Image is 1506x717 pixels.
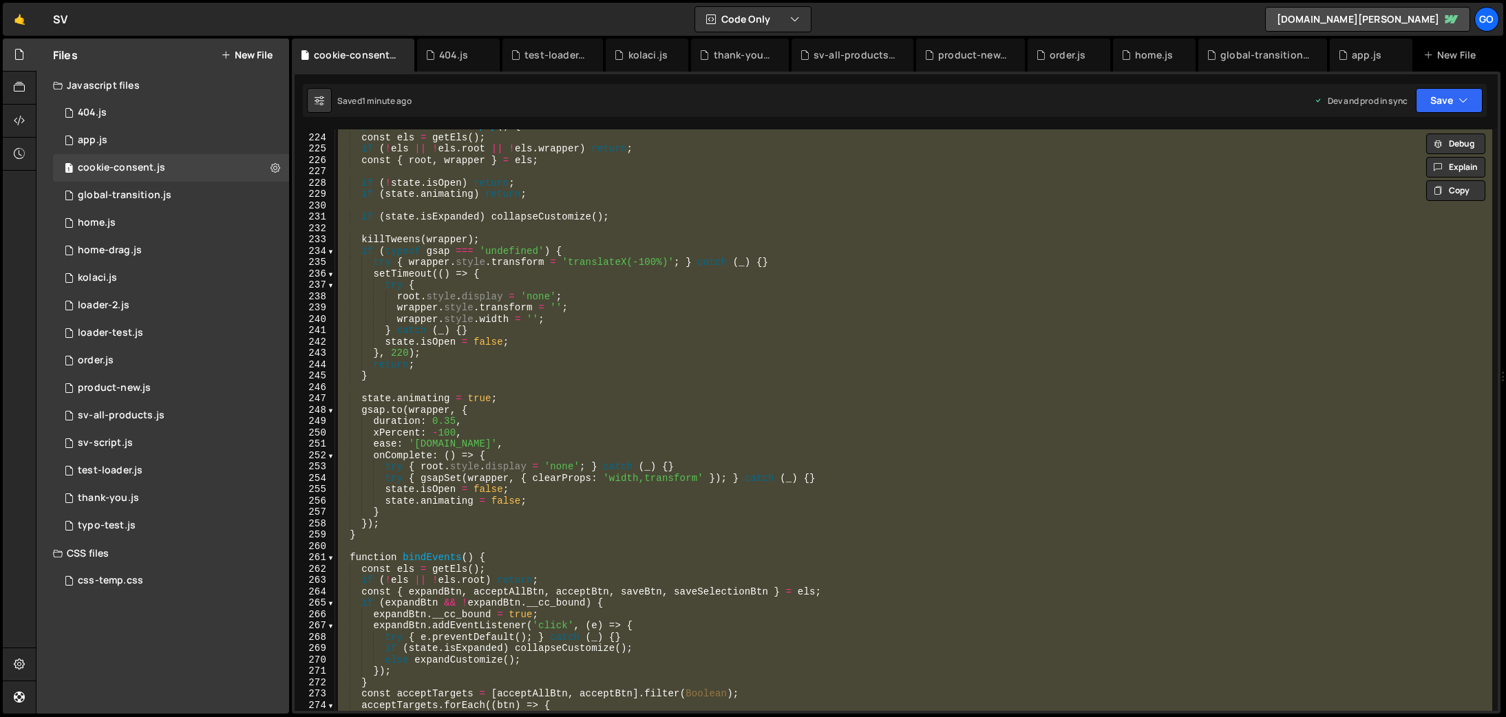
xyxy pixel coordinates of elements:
div: 14248/38890.js [53,209,289,237]
div: 271 [295,665,335,677]
div: test-loader.js [524,48,586,62]
div: 265 [295,597,335,609]
div: global-transition.js [78,189,171,202]
div: 249 [295,416,335,427]
div: 272 [295,677,335,689]
div: sv-all-products.js [814,48,897,62]
div: 224 [295,132,335,144]
div: 269 [295,643,335,654]
div: 252 [295,450,335,462]
div: order.js [78,354,114,367]
div: thank-you.js [714,48,772,62]
div: 14248/40457.js [53,237,289,264]
div: product-new.js [938,48,1008,62]
div: typo-test.js [78,520,136,532]
div: 14248/45841.js [53,264,289,292]
div: cookie-consent.js [314,48,398,62]
div: 248 [295,405,335,416]
div: 14248/36561.js [53,429,289,457]
div: cookie-consent.js [78,162,165,174]
div: 1 minute ago [362,95,412,107]
div: 257 [295,506,335,518]
div: 231 [295,211,335,223]
div: kolaci.js [628,48,668,62]
div: home-drag.js [78,244,142,257]
div: 234 [295,246,335,257]
div: 14248/38152.js [53,127,289,154]
div: 268 [295,632,335,643]
div: 238 [295,291,335,303]
div: 14248/41299.js [53,347,289,374]
button: Code Only [695,7,811,32]
div: 246 [295,382,335,394]
div: product-new.js [78,382,151,394]
div: 14248/46532.js [53,99,289,127]
div: sv-script.js [78,437,133,449]
div: 250 [295,427,335,439]
div: 273 [295,688,335,700]
div: Dev and prod in sync [1314,95,1408,107]
div: app.js [1352,48,1381,62]
div: 232 [295,223,335,235]
div: 230 [295,200,335,212]
div: 255 [295,484,335,495]
div: 228 [295,178,335,189]
div: 14248/38037.css [53,567,289,595]
div: 14248/43355.js [53,512,289,539]
div: loader-2.js [78,299,129,312]
a: go [1474,7,1499,32]
div: 229 [295,189,335,200]
div: 260 [295,541,335,553]
div: 256 [295,495,335,507]
div: 14248/36682.js [53,402,289,429]
button: Debug [1426,133,1485,154]
div: 14248/41685.js [53,182,289,209]
div: global-transition.js [1220,48,1311,62]
div: 274 [295,700,335,711]
div: 236 [295,268,335,280]
div: thank-you.js [78,492,139,504]
div: order.js [1050,48,1085,62]
div: 225 [295,143,335,155]
div: 404.js [78,107,107,119]
div: New File [1423,48,1481,62]
a: [DOMAIN_NAME][PERSON_NAME] [1265,7,1470,32]
div: test-loader.js [78,464,142,477]
div: 263 [295,575,335,586]
div: 240 [295,314,335,325]
button: Explain [1426,157,1485,178]
div: 14248/46958.js [53,154,289,182]
div: 14248/42454.js [53,319,289,347]
div: loader-test.js [78,327,143,339]
div: home.js [1135,48,1173,62]
div: 14248/42526.js [53,292,289,319]
div: 259 [295,529,335,541]
div: 247 [295,393,335,405]
div: 262 [295,564,335,575]
a: 🤙 [3,3,36,36]
div: 253 [295,461,335,473]
div: 239 [295,302,335,314]
div: 244 [295,359,335,371]
div: 245 [295,370,335,382]
button: Copy [1426,180,1485,201]
div: 264 [295,586,335,598]
div: 241 [295,325,335,336]
div: Saved [337,95,412,107]
div: 237 [295,279,335,291]
div: 267 [295,620,335,632]
div: CSS files [36,539,289,567]
div: 254 [295,473,335,484]
div: 14248/42099.js [53,484,289,512]
div: 258 [295,518,335,530]
div: kolaci.js [78,272,117,284]
span: 1 [65,164,73,175]
div: 242 [295,336,335,348]
div: app.js [78,134,107,147]
div: 14248/46529.js [53,457,289,484]
div: 266 [295,609,335,621]
div: 404.js [439,48,468,62]
div: 251 [295,438,335,450]
div: 243 [295,347,335,359]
